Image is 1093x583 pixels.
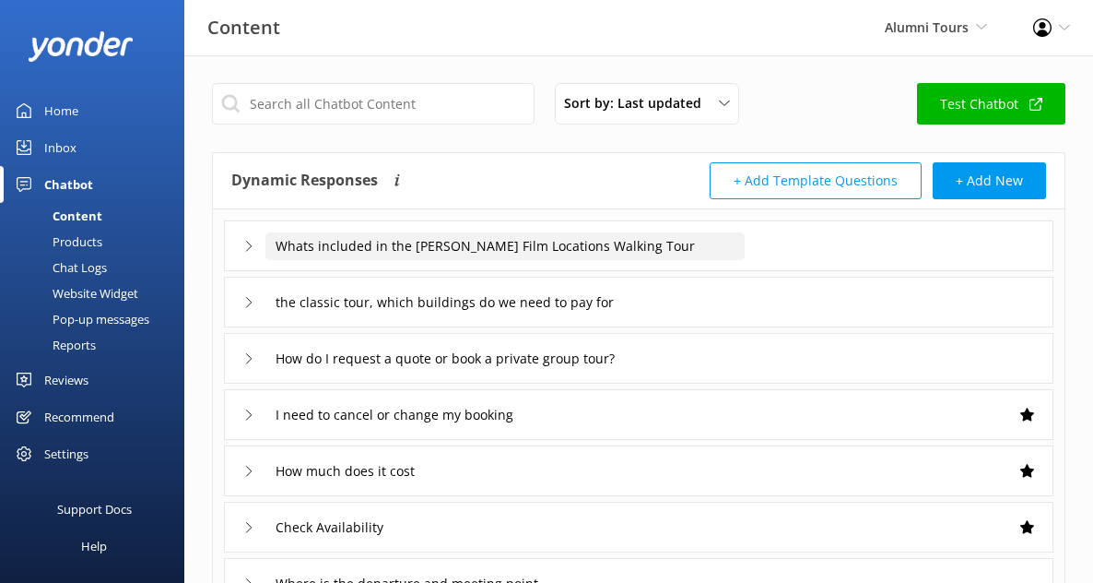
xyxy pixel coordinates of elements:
[11,255,107,280] div: Chat Logs
[11,280,138,306] div: Website Widget
[57,491,132,528] div: Support Docs
[44,129,76,166] div: Inbox
[11,332,184,358] a: Reports
[207,13,280,42] h3: Content
[44,362,88,399] div: Reviews
[44,399,114,435] div: Recommend
[231,162,378,199] h4: Dynamic Responses
[11,306,184,332] a: Pop-up messages
[11,255,184,280] a: Chat Logs
[710,162,922,199] button: + Add Template Questions
[11,203,102,229] div: Content
[933,162,1046,199] button: + Add New
[44,435,88,472] div: Settings
[44,92,78,129] div: Home
[885,18,969,36] span: Alumni Tours
[28,31,134,62] img: yonder-white-logo.png
[11,280,184,306] a: Website Widget
[11,229,184,255] a: Products
[44,166,93,203] div: Chatbot
[11,306,149,332] div: Pop-up messages
[11,229,102,255] div: Products
[11,203,184,229] a: Content
[917,83,1065,125] a: Test Chatbot
[564,93,712,113] span: Sort by: Last updated
[11,332,96,358] div: Reports
[212,83,535,125] input: Search all Chatbot Content
[81,528,107,565] div: Help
